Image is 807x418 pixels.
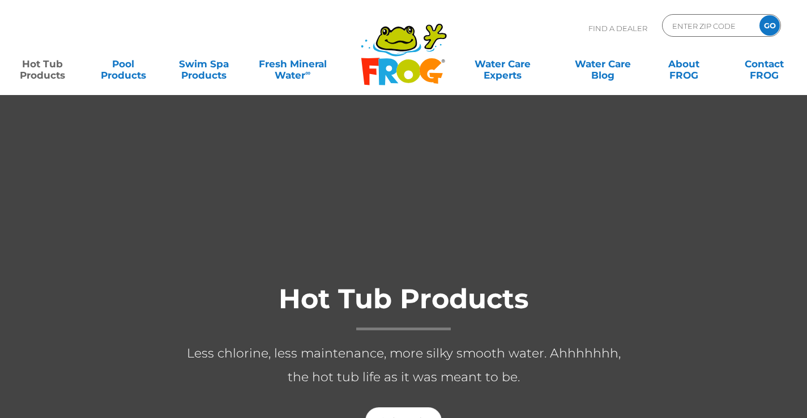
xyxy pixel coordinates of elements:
[452,53,554,75] a: Water CareExperts
[652,53,715,75] a: AboutFROG
[177,342,630,389] p: Less chlorine, less maintenance, more silky smooth water. Ahhhhhhh, the hot tub life as it was me...
[305,68,310,77] sup: ∞
[11,53,74,75] a: Hot TubProducts
[571,53,634,75] a: Water CareBlog
[759,15,780,36] input: GO
[173,53,236,75] a: Swim SpaProducts
[177,284,630,330] h1: Hot Tub Products
[733,53,796,75] a: ContactFROG
[588,14,647,42] p: Find A Dealer
[253,53,332,75] a: Fresh MineralWater∞
[92,53,155,75] a: PoolProducts
[671,18,748,34] input: Zip Code Form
